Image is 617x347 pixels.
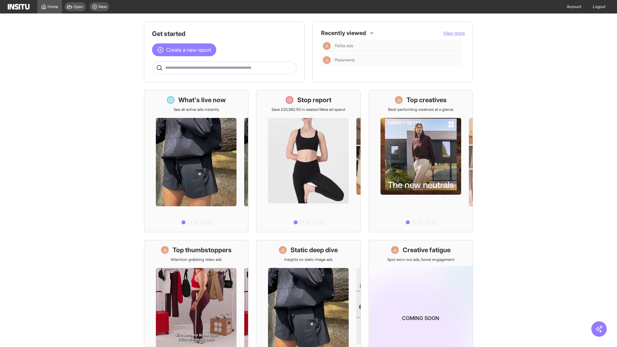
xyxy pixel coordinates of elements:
[284,257,333,262] p: Insights on static image ads
[152,29,297,38] h1: Get started
[323,42,331,50] div: Insights
[388,107,453,112] p: Best-performing creatives at a glance
[166,46,211,54] span: Create a new report
[272,107,345,112] p: Save £20,982.50 in wasted Meta ad spend
[173,245,232,254] h1: Top thumbstoppers
[99,4,107,9] span: New
[74,4,83,9] span: Open
[335,58,460,63] span: Placements
[152,43,216,56] button: Create a new report
[144,90,248,232] a: What's live nowSee all active ads instantly
[171,257,222,262] p: Attention-grabbing video ads
[407,95,447,104] h1: Top creatives
[256,90,361,232] a: Stop reportSave £20,982.50 in wasted Meta ad spend
[178,95,226,104] h1: What's live now
[323,56,331,64] div: Insights
[48,4,58,9] span: Home
[335,43,353,49] span: TikTok Ads
[8,4,30,10] img: Logo
[174,107,219,112] p: See all active ads instantly
[369,90,473,232] a: Top creativesBest-performing creatives at a glance
[297,95,331,104] h1: Stop report
[443,30,465,36] button: View more
[291,245,338,254] h1: Static deep dive
[335,43,460,49] span: TikTok Ads
[335,58,355,63] span: Placements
